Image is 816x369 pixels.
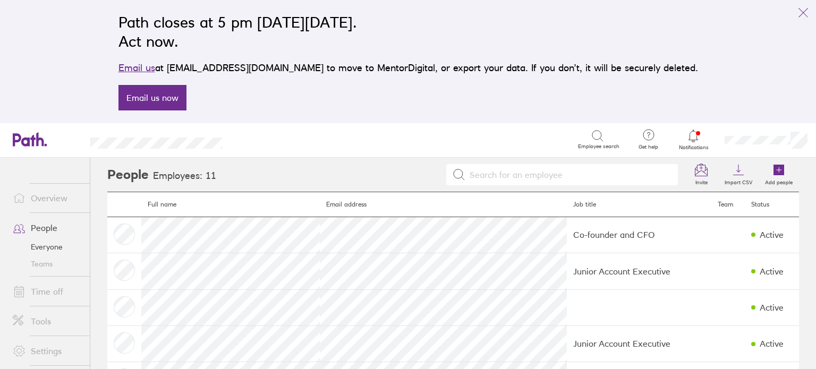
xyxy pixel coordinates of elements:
[4,340,90,362] a: Settings
[107,158,149,192] h2: People
[4,238,90,255] a: Everyone
[760,339,784,348] div: Active
[567,253,711,289] td: Junior Account Executive
[4,281,90,302] a: Time off
[567,217,711,253] td: Co-founder and CFO
[118,13,698,51] h2: Path closes at 5 pm [DATE][DATE]. Act now.
[320,192,567,217] th: Email address
[4,311,90,332] a: Tools
[578,143,619,150] span: Employee search
[676,144,711,151] span: Notifications
[118,85,186,110] a: Email us now
[760,303,784,312] div: Active
[760,230,784,239] div: Active
[465,165,672,185] input: Search for an employee
[689,176,714,186] label: Invite
[684,158,718,192] a: Invite
[153,170,216,182] h3: Employees: 11
[631,144,666,150] span: Get help
[676,128,711,151] a: Notifications
[141,192,320,217] th: Full name
[118,62,155,73] a: Email us
[251,134,278,144] div: Search
[759,176,799,186] label: Add people
[567,192,711,217] th: Job title
[711,192,745,217] th: Team
[760,267,784,276] div: Active
[745,192,799,217] th: Status
[118,61,698,75] p: at [EMAIL_ADDRESS][DOMAIN_NAME] to move to MentorDigital, or export your data. If you don’t, it w...
[4,187,90,209] a: Overview
[567,325,711,362] td: Junior Account Executive
[718,158,759,192] a: Import CSV
[4,255,90,272] a: Teams
[4,217,90,238] a: People
[759,158,799,192] a: Add people
[718,176,759,186] label: Import CSV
